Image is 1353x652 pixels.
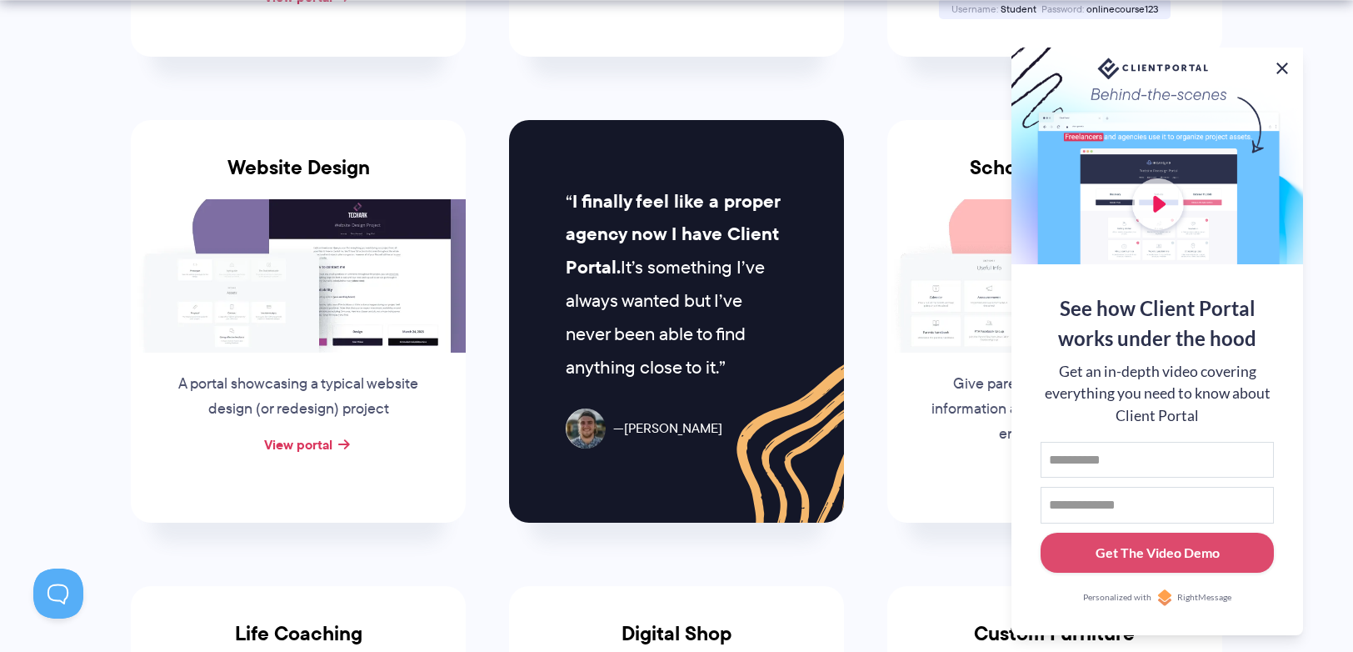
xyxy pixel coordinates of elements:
p: It’s something I’ve always wanted but I’ve never been able to find anything close to it. [566,185,786,384]
span: Personalized with [1083,591,1151,604]
span: Username [951,2,998,16]
h3: School and Parent [887,156,1222,199]
h3: Website Design [131,156,466,199]
div: Get The Video Demo [1096,543,1220,563]
span: [PERSON_NAME] [613,417,722,441]
iframe: Toggle Customer Support [33,569,83,619]
span: Password [1041,2,1084,16]
div: Get an in-depth video covering everything you need to know about Client Portal [1041,361,1274,427]
strong: I finally feel like a proper agency now I have Client Portal. [566,188,780,282]
a: Personalized withRightMessage [1041,589,1274,606]
span: onlinecourse123 [1086,2,1158,16]
p: A portal showcasing a typical website design (or redesign) project [172,372,425,422]
a: View portal [264,434,332,454]
span: RightMessage [1177,591,1231,604]
div: See how Client Portal works under the hood [1041,293,1274,354]
button: Get The Video Demo [1041,533,1274,574]
img: Personalized with RightMessage [1156,589,1173,606]
span: Student [1001,2,1036,16]
p: Give parents a place to find key information about your school for their enrolled children [928,372,1181,447]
